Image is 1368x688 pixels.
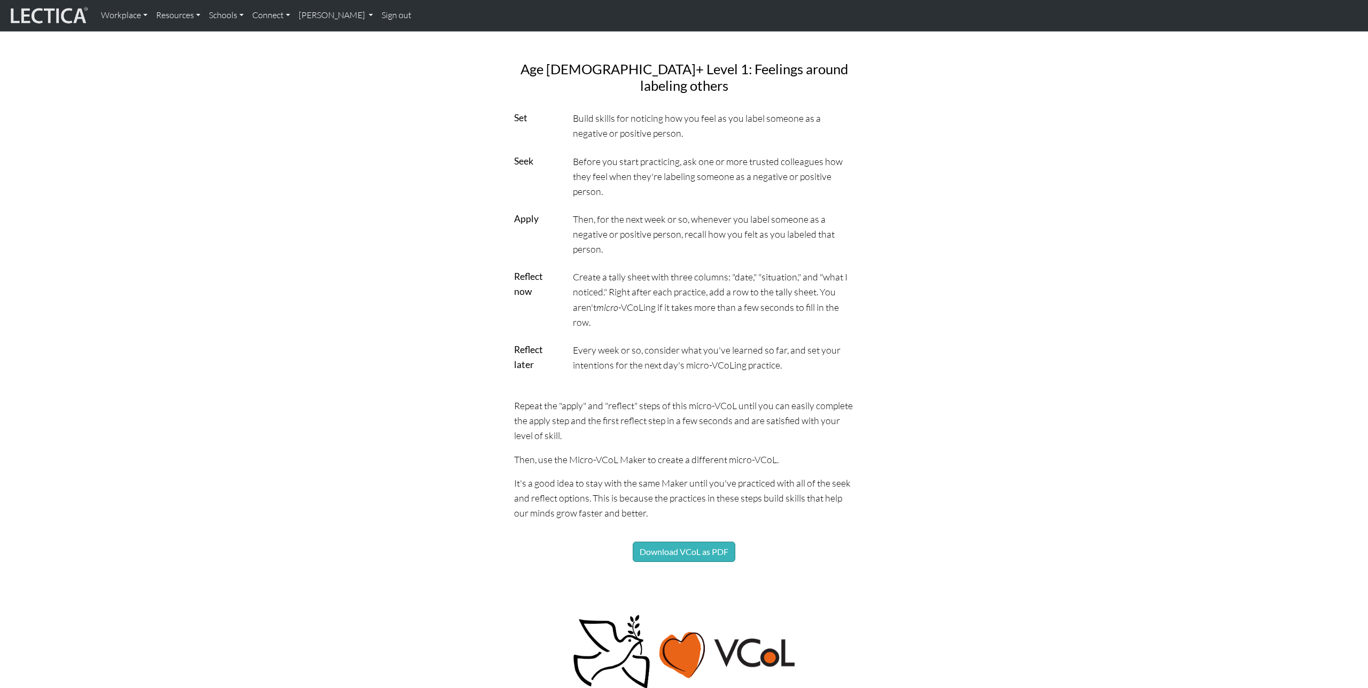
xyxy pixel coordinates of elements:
[152,4,205,27] a: Resources
[508,154,566,207] div: Seek
[205,4,248,27] a: Schools
[514,452,854,467] p: Then, use the Micro-VCoL Maker to create a different micro-VCoL.
[573,342,854,372] p: Every week or so, consider what you've learned so far, and set your intentions for the next day's...
[514,398,854,443] p: Repeat the "apply" and "reflect" steps of this micro-VCoL until you can easily complete the apply...
[508,342,566,381] div: Reflect later
[514,61,854,93] h3: Age [DEMOGRAPHIC_DATA]+ Level 1: Feelings around labeling others
[633,542,735,562] button: Download VCoL as PDF
[377,4,416,27] a: Sign out
[566,212,860,265] div: Then, for the next week or so, whenever you label someone as a negative or positive person, recal...
[573,111,854,140] p: Build skills for noticing how you feel as you label someone as a negative or positive person.
[508,111,566,149] div: Set
[573,269,854,330] p: Create a tally sheet with three columns: "date," "situation," and "what I noticed." Right after e...
[294,4,377,27] a: [PERSON_NAME]
[508,269,566,338] div: Reflect now
[514,475,854,520] p: It's a good idea to stay with the same Maker until you've practiced with all of the seek and refl...
[596,301,618,313] em: micro
[97,4,152,27] a: Workplace
[248,4,294,27] a: Connect
[573,154,854,199] p: Before you start practicing, ask one or more trusted colleagues how they feel when they're labeli...
[508,212,566,265] div: Apply
[8,5,88,26] img: lecticalive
